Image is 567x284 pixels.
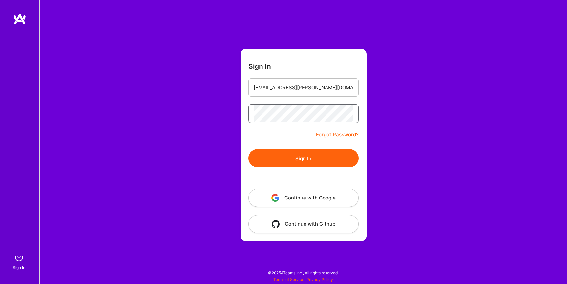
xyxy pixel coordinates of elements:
a: Terms of Service [273,277,304,282]
a: Privacy Policy [306,277,333,282]
div: Sign In [13,264,25,271]
div: © 2025 ATeams Inc., All rights reserved. [39,264,567,281]
button: Continue with Github [248,215,359,233]
span: | [273,277,333,282]
button: Sign In [248,149,359,167]
input: Email... [254,79,353,96]
button: Continue with Google [248,189,359,207]
img: icon [271,194,279,202]
a: sign inSign In [14,251,26,271]
img: logo [13,13,26,25]
a: Forgot Password? [316,131,359,139]
h3: Sign In [248,62,271,70]
img: icon [272,220,280,228]
img: sign in [12,251,26,264]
